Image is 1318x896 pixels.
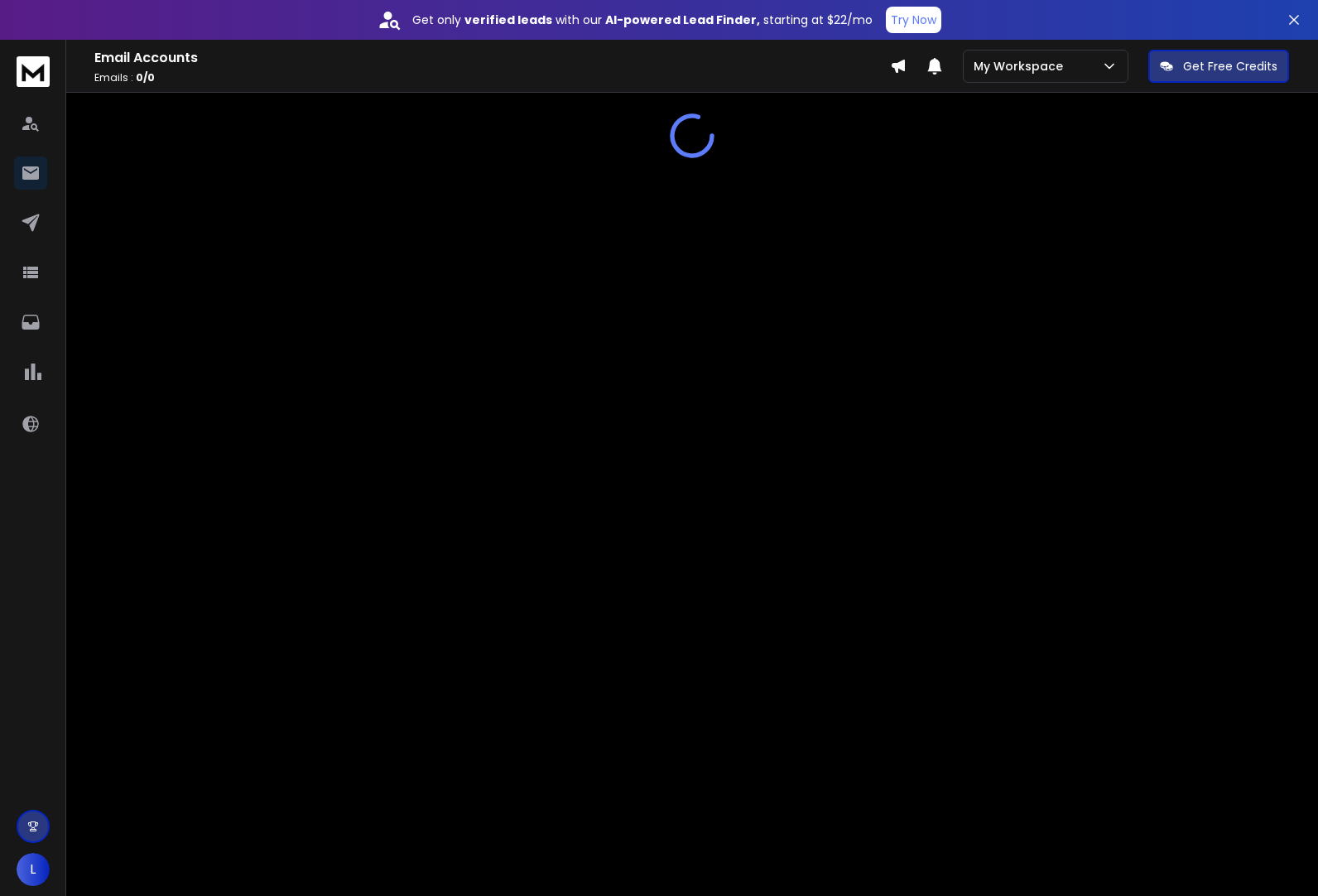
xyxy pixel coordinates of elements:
p: Emails : [94,71,890,84]
h1: Email Accounts [94,48,890,68]
img: logo [17,56,50,87]
strong: verified leads [464,12,552,28]
strong: AI-powered Lead Finder, [605,12,760,28]
button: Try Now [886,7,941,33]
p: Get Free Credits [1183,58,1277,75]
button: L [17,853,50,886]
span: 0 / 0 [136,70,155,84]
p: Try Now [891,12,936,28]
p: My Workspace [974,58,1070,75]
button: Get Free Credits [1148,50,1289,83]
p: Get only with our starting at $22/mo [412,12,873,28]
